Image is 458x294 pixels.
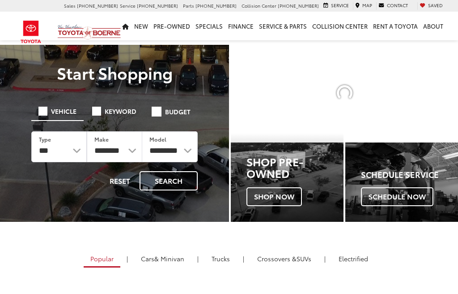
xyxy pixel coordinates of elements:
a: My Saved Vehicles [417,2,445,10]
a: Service & Parts: Opens in a new tab [256,12,310,40]
label: Make [94,135,109,143]
span: Vehicle [51,108,76,114]
li: | [195,254,201,263]
span: Keyword [105,108,136,114]
span: [PHONE_NUMBER] [77,2,118,9]
a: Collision Center [310,12,370,40]
section: Carousel section with vehicle pictures - may contain disclaimers. [231,45,458,141]
button: Reset [102,171,138,190]
li: | [322,254,328,263]
h3: Shop Pre-Owned [246,156,343,179]
img: Vic Vaughan Toyota of Boerne [57,24,121,40]
span: [PHONE_NUMBER] [137,2,178,9]
span: [PHONE_NUMBER] [195,2,237,9]
a: Map [353,2,374,10]
span: Schedule Now [361,187,433,206]
span: Service [331,2,349,9]
a: Electrified [332,251,375,266]
span: Parts [183,2,194,9]
span: Saved [428,2,443,9]
a: Home [119,12,131,40]
a: Schedule Service Schedule Now [345,143,458,221]
a: Rent a Toyota [370,12,420,40]
a: Cars [134,251,191,266]
span: Collision Center [242,2,276,9]
span: Service [120,2,136,9]
img: Toyota [14,17,48,47]
p: Start Shopping [19,64,210,82]
label: Type [39,135,51,143]
span: [PHONE_NUMBER] [278,2,319,9]
span: Map [362,2,372,9]
a: SUVs [250,251,318,266]
a: Shop Pre-Owned Shop Now [231,143,343,221]
div: Toyota [345,143,458,221]
a: Contact [376,2,410,10]
a: Pre-Owned [151,12,193,40]
span: Budget [165,108,191,115]
span: Contact [387,2,408,9]
span: Sales [64,2,76,9]
span: & Minivan [154,254,184,263]
a: Popular [84,251,120,268]
a: Specials [193,12,225,40]
label: Model [149,135,166,143]
a: Service [321,2,351,10]
a: Trucks [205,251,237,266]
button: Search [140,171,198,190]
li: | [124,254,130,263]
span: Shop Now [246,187,302,206]
h4: Schedule Service [361,170,458,179]
a: About [420,12,446,40]
a: Finance [225,12,256,40]
span: Crossovers & [257,254,297,263]
li: | [241,254,246,263]
a: New [131,12,151,40]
